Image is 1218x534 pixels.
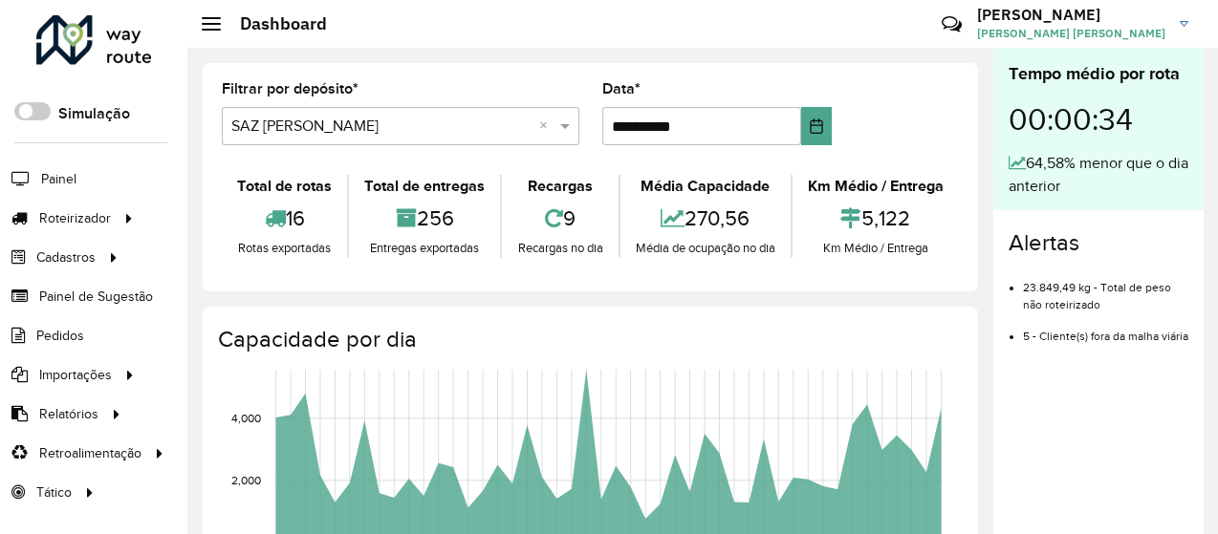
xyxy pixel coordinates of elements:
[36,247,96,267] span: Cadastros
[354,175,495,198] div: Total de entregas
[1023,313,1188,345] li: 5 - Cliente(s) fora da malha viária
[625,198,786,239] div: 270,56
[977,6,1165,24] h3: [PERSON_NAME]
[41,169,76,189] span: Painel
[797,198,954,239] div: 5,122
[39,287,153,307] span: Painel de Sugestão
[507,198,613,239] div: 9
[797,239,954,258] div: Km Médio / Entrega
[602,77,641,100] label: Data
[227,198,342,239] div: 16
[39,365,112,385] span: Importações
[222,77,359,100] label: Filtrar por depósito
[39,443,141,463] span: Retroalimentação
[36,482,72,502] span: Tático
[227,239,342,258] div: Rotas exportadas
[507,239,613,258] div: Recargas no dia
[507,175,613,198] div: Recargas
[977,25,1165,42] span: [PERSON_NAME] [PERSON_NAME]
[625,239,786,258] div: Média de ocupação no dia
[231,474,261,486] text: 2,000
[1009,87,1188,152] div: 00:00:34
[231,412,261,424] text: 4,000
[354,198,495,239] div: 256
[218,326,959,353] h4: Capacidade por dia
[39,208,111,228] span: Roteirizador
[801,107,832,145] button: Choose Date
[1009,229,1188,257] h4: Alertas
[58,102,130,125] label: Simulação
[1009,152,1188,198] div: 64,58% menor que o dia anterior
[354,239,495,258] div: Entregas exportadas
[1023,265,1188,313] li: 23.849,49 kg - Total de peso não roteirizado
[227,175,342,198] div: Total de rotas
[39,404,98,424] span: Relatórios
[221,13,327,34] h2: Dashboard
[797,175,954,198] div: Km Médio / Entrega
[625,175,786,198] div: Média Capacidade
[539,115,555,138] span: Clear all
[36,326,84,346] span: Pedidos
[1009,61,1188,87] div: Tempo médio por rota
[931,4,972,45] a: Contato Rápido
